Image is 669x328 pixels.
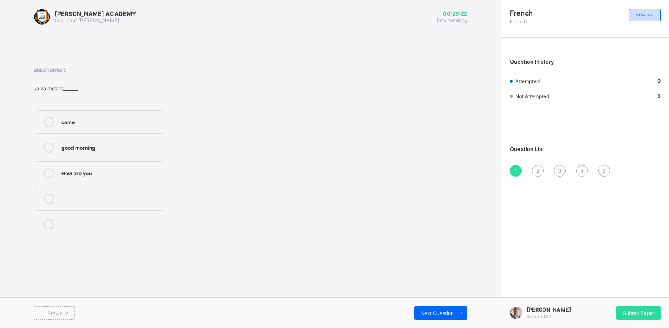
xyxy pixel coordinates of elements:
span: Submit Paper [623,310,654,316]
span: KST/35/013 [527,314,551,319]
span: Next Question [421,310,454,316]
span: 2 [536,168,539,174]
div: good morning [61,143,158,151]
span: French [510,18,585,25]
span: Previous [47,310,68,316]
span: 00:29:22 [436,10,467,17]
span: STARTED [636,13,654,17]
span: Attempted [515,78,540,84]
span: 3 [558,168,561,174]
div: How are you [61,168,158,177]
span: Question 1 of 5 [34,68,253,73]
span: French [510,9,585,17]
b: 0 [657,78,661,84]
div: come [61,117,158,125]
span: 4 [580,168,584,174]
span: [PERSON_NAME] [527,307,571,313]
div: ꞔa va means_______ [34,85,253,91]
span: Time remaining [436,18,467,23]
b: 5 [657,93,661,99]
span: Question History [510,59,554,65]
span: Question List [510,146,544,152]
span: this is our [PERSON_NAME] [55,17,119,23]
span: 5 [603,168,606,174]
span: 1 [514,168,517,174]
span: [PERSON_NAME] ACADEMY [55,10,136,17]
span: Not Attempted [515,93,549,99]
